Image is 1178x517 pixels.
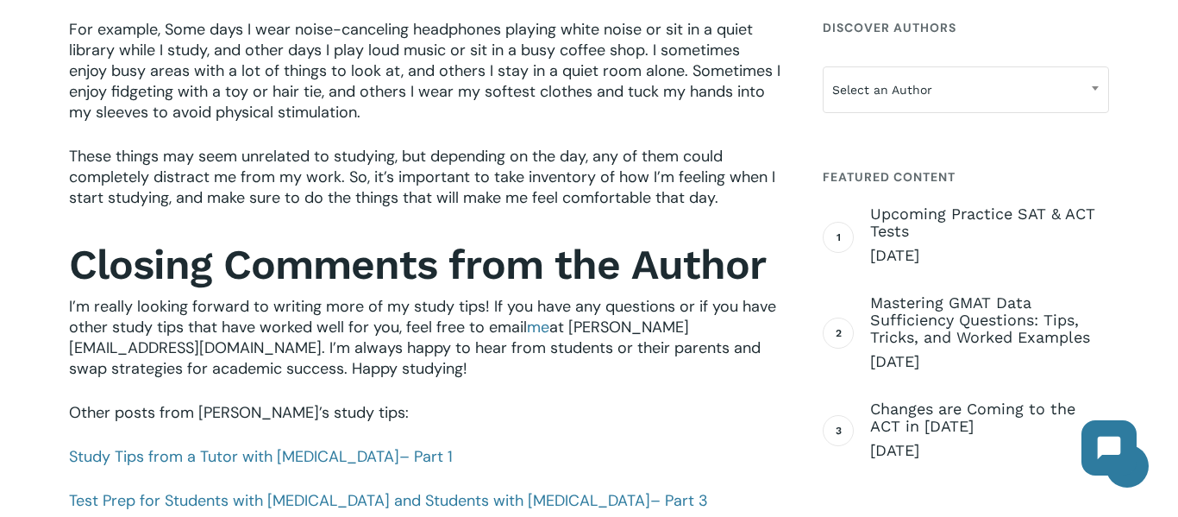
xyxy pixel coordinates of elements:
[69,446,453,467] a: Study Tips from a Tutor with [MEDICAL_DATA]– Part 1
[69,146,775,208] span: These things may seem unrelated to studying, but depending on the day, any of them could complete...
[1064,403,1154,493] iframe: Chatbot
[870,294,1109,346] span: Mastering GMAT Data Sufficiency Questions: Tips, Tricks, and Worked Examples
[650,490,708,511] span: – Part 3
[823,161,1109,192] h4: Featured Content
[69,317,761,379] span: at [PERSON_NAME][EMAIL_ADDRESS][DOMAIN_NAME]. I’m always happy to hear from students or their par...
[870,400,1109,461] a: Changes are Coming to the ACT in [DATE] [DATE]
[824,72,1108,108] span: Select an Author
[870,205,1109,266] a: Upcoming Practice SAT & ACT Tests [DATE]
[823,66,1109,113] span: Select an Author
[870,294,1109,372] a: Mastering GMAT Data Sufficiency Questions: Tips, Tricks, and Worked Examples [DATE]
[69,296,776,337] span: I’m really looking forward to writing more of my study tips! If you have any questions or if you ...
[870,205,1109,240] span: Upcoming Practice SAT & ACT Tests
[870,400,1109,435] span: Changes are Coming to the ACT in [DATE]
[870,245,1109,266] span: [DATE]
[870,440,1109,461] span: [DATE]
[69,19,780,123] span: For example, Some days I wear noise-canceling headphones playing white noise or sit in a quiet li...
[69,240,766,289] strong: Closing Comments from the Author
[823,12,1109,43] h4: Discover Authors
[527,317,549,337] a: me
[69,490,708,511] a: Test Prep for Students with [MEDICAL_DATA] and Students with [MEDICAL_DATA]– Part 3
[870,351,1109,372] span: [DATE]
[69,402,781,446] p: Other posts from [PERSON_NAME]’s study tips:
[399,446,453,467] span: – Part 1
